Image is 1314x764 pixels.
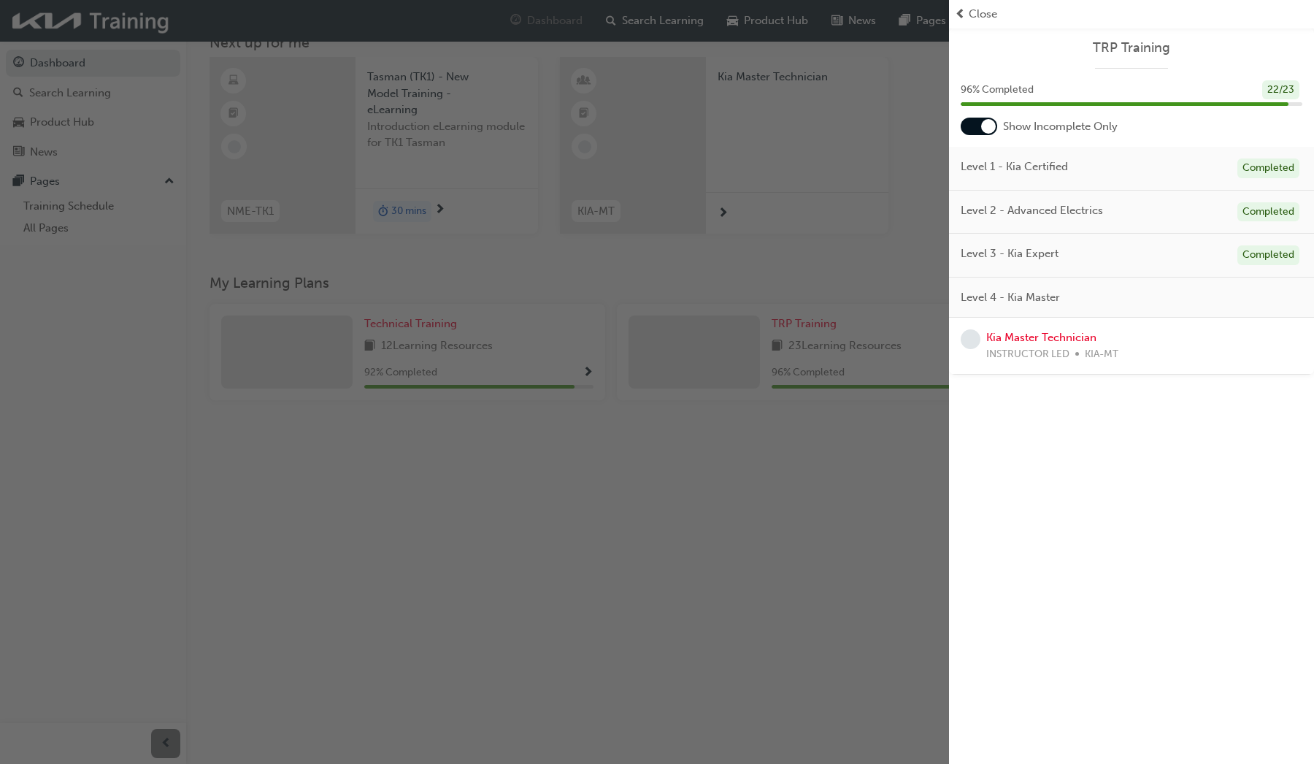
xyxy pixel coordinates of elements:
[961,329,980,349] span: learningRecordVerb_NONE-icon
[1237,202,1299,222] div: Completed
[961,202,1103,219] span: Level 2 - Advanced Electrics
[1237,245,1299,265] div: Completed
[986,331,1096,344] a: Kia Master Technician
[1262,80,1299,100] div: 22 / 23
[961,158,1068,175] span: Level 1 - Kia Certified
[1237,158,1299,178] div: Completed
[961,289,1060,306] span: Level 4 - Kia Master
[955,6,1308,23] button: prev-iconClose
[961,82,1034,99] span: 96 % Completed
[1003,118,1118,135] span: Show Incomplete Only
[986,346,1069,363] span: INSTRUCTOR LED
[969,6,997,23] span: Close
[1085,346,1118,363] span: KIA-MT
[961,245,1058,262] span: Level 3 - Kia Expert
[961,39,1302,56] a: TRP Training
[955,6,966,23] span: prev-icon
